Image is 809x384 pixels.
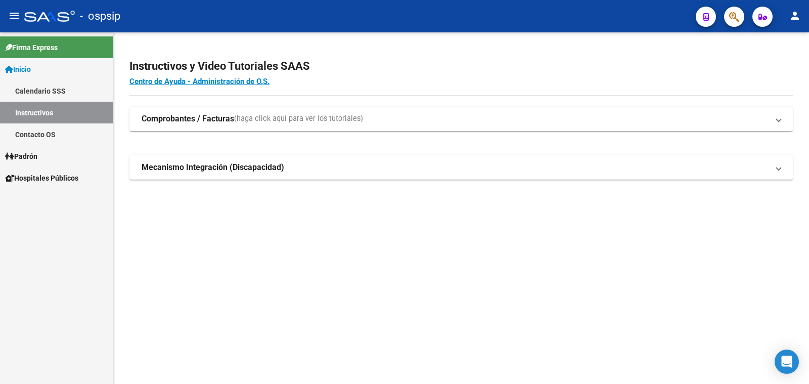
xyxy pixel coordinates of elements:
strong: Comprobantes / Facturas [142,113,234,124]
span: Inicio [5,64,31,75]
mat-expansion-panel-header: Comprobantes / Facturas(haga click aquí para ver los tutoriales) [129,107,793,131]
mat-expansion-panel-header: Mecanismo Integración (Discapacidad) [129,155,793,180]
span: Padrón [5,151,37,162]
a: Centro de Ayuda - Administración de O.S. [129,77,269,86]
h2: Instructivos y Video Tutoriales SAAS [129,57,793,76]
span: Hospitales Públicos [5,173,78,184]
span: (haga click aquí para ver los tutoriales) [234,113,363,124]
mat-icon: menu [8,10,20,22]
span: Firma Express [5,42,58,53]
span: - ospsip [80,5,120,27]
div: Open Intercom Messenger [775,350,799,374]
mat-icon: person [789,10,801,22]
strong: Mecanismo Integración (Discapacidad) [142,162,284,173]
